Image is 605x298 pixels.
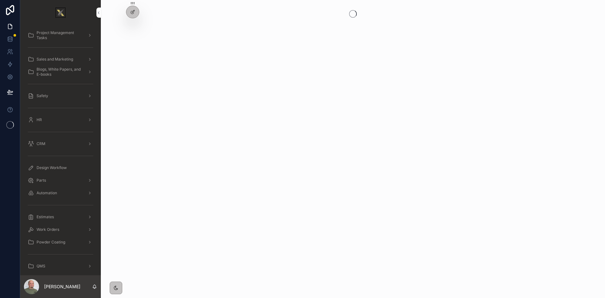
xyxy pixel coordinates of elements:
[37,240,65,245] span: Powder Coating
[24,66,97,78] a: Blogs, White Papers, and E-books
[24,54,97,65] a: Sales and Marketing
[24,237,97,248] a: Powder Coating
[24,260,97,272] a: QMS
[37,57,73,62] span: Sales and Marketing
[24,175,97,186] a: Parts
[24,138,97,149] a: CRM
[24,30,97,41] a: Project Management Tasks
[37,190,57,196] span: Automation
[24,211,97,223] a: Estimates
[20,25,101,275] div: scrollable content
[37,165,67,170] span: Design Workflow
[37,30,83,40] span: Project Management Tasks
[37,67,83,77] span: Blogs, White Papers, and E-books
[24,114,97,126] a: HR
[37,93,48,98] span: Safety
[37,117,42,122] span: HR
[37,178,46,183] span: Parts
[37,227,59,232] span: Work Orders
[24,187,97,199] a: Automation
[37,214,54,219] span: Estimates
[24,224,97,235] a: Work Orders
[37,264,45,269] span: QMS
[44,283,80,290] p: [PERSON_NAME]
[24,162,97,173] a: Design Workflow
[55,8,66,18] img: App logo
[37,141,45,146] span: CRM
[24,90,97,102] a: Safety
